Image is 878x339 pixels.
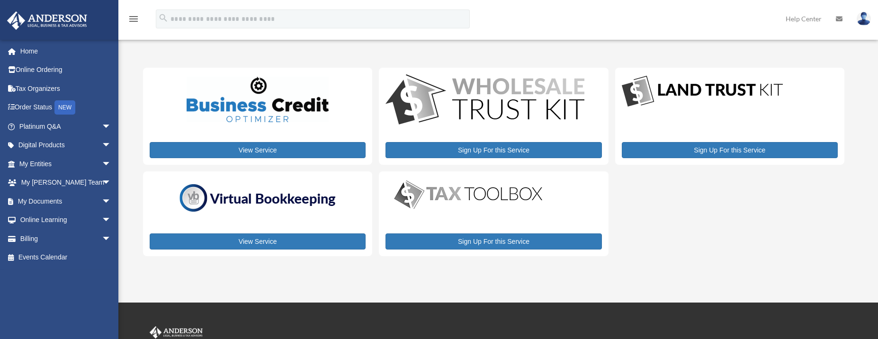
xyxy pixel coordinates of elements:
[385,142,601,158] a: Sign Up For this Service
[102,136,121,155] span: arrow_drop_down
[385,233,601,250] a: Sign Up For this Service
[7,79,125,98] a: Tax Organizers
[7,229,125,248] a: Billingarrow_drop_down
[7,117,125,136] a: Platinum Q&Aarrow_drop_down
[622,142,838,158] a: Sign Up For this Service
[7,192,125,211] a: My Documentsarrow_drop_down
[7,98,125,117] a: Order StatusNEW
[128,13,139,25] i: menu
[158,13,169,23] i: search
[385,178,551,211] img: taxtoolbox_new-1.webp
[102,154,121,174] span: arrow_drop_down
[150,233,366,250] a: View Service
[148,326,205,339] img: Anderson Advisors Platinum Portal
[150,142,366,158] a: View Service
[54,100,75,115] div: NEW
[7,61,125,80] a: Online Ordering
[857,12,871,26] img: User Pic
[7,248,125,267] a: Events Calendar
[4,11,90,30] img: Anderson Advisors Platinum Portal
[7,154,125,173] a: My Entitiesarrow_drop_down
[7,211,125,230] a: Online Learningarrow_drop_down
[622,74,783,109] img: LandTrust_lgo-1.jpg
[385,74,584,127] img: WS-Trust-Kit-lgo-1.jpg
[7,173,125,192] a: My [PERSON_NAME] Teamarrow_drop_down
[7,136,121,155] a: Digital Productsarrow_drop_down
[7,42,125,61] a: Home
[102,229,121,249] span: arrow_drop_down
[102,117,121,136] span: arrow_drop_down
[102,211,121,230] span: arrow_drop_down
[128,17,139,25] a: menu
[102,173,121,193] span: arrow_drop_down
[102,192,121,211] span: arrow_drop_down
